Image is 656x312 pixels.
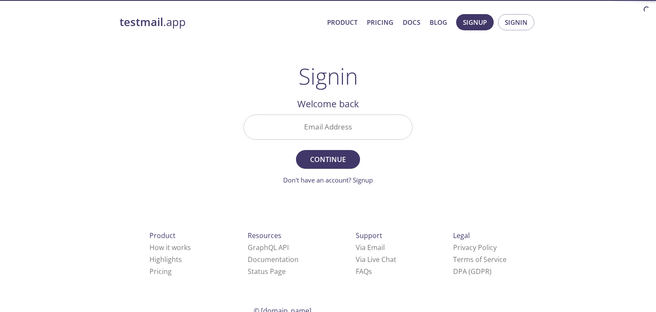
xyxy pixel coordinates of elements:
button: Signup [456,14,494,30]
span: Signin [505,17,527,28]
a: Via Email [356,243,385,252]
a: DPA (GDPR) [453,267,492,276]
a: Don't have an account? Signup [283,176,373,184]
button: Continue [296,150,360,169]
span: Product [149,231,176,240]
strong: testmail [120,15,163,29]
a: Highlights [149,255,182,264]
a: GraphQL API [248,243,289,252]
a: Docs [403,17,420,28]
a: Product [327,17,357,28]
h2: Welcome back [243,97,413,111]
a: Privacy Policy [453,243,497,252]
a: Documentation [248,255,299,264]
a: Status Page [248,267,286,276]
a: FAQ [356,267,372,276]
a: Via Live Chat [356,255,396,264]
a: testmail.app [120,15,320,29]
a: Blog [430,17,447,28]
button: Signin [498,14,534,30]
span: Resources [248,231,281,240]
span: s [369,267,372,276]
a: Pricing [367,17,393,28]
span: Continue [305,153,351,165]
span: Signup [463,17,487,28]
a: How it works [149,243,191,252]
span: Legal [453,231,470,240]
span: Support [356,231,382,240]
a: Terms of Service [453,255,507,264]
h1: Signin [299,63,358,89]
a: Pricing [149,267,172,276]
